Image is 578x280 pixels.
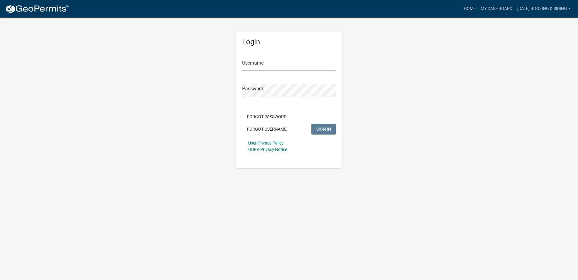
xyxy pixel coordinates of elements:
[248,141,284,145] a: User Privacy Policy
[461,3,478,15] a: Home
[311,124,336,135] button: SIGN IN
[242,111,291,122] button: Forgot Password
[242,38,336,46] h5: Login
[248,147,287,152] a: GDPR Privacy Notice
[316,126,331,131] span: SIGN IN
[478,3,515,15] a: My Dashboard
[515,3,573,15] a: [DATE] Roofing & Siding
[242,124,291,135] button: Forgot Username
